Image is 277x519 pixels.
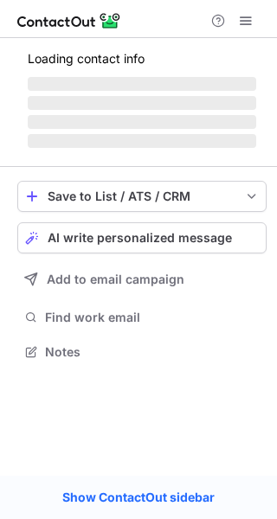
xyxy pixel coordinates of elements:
[47,272,184,286] span: Add to email campaign
[45,344,260,360] span: Notes
[28,96,256,110] span: ‌
[17,10,121,31] img: ContactOut v5.3.10
[28,52,256,66] p: Loading contact info
[17,340,267,364] button: Notes
[28,134,256,148] span: ‌
[48,189,236,203] div: Save to List / ATS / CRM
[17,222,267,253] button: AI write personalized message
[45,310,260,325] span: Find work email
[45,484,232,510] a: Show ContactOut sidebar
[28,115,256,129] span: ‌
[48,231,232,245] span: AI write personalized message
[28,77,256,91] span: ‌
[17,264,267,295] button: Add to email campaign
[17,305,267,330] button: Find work email
[17,181,267,212] button: save-profile-one-click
